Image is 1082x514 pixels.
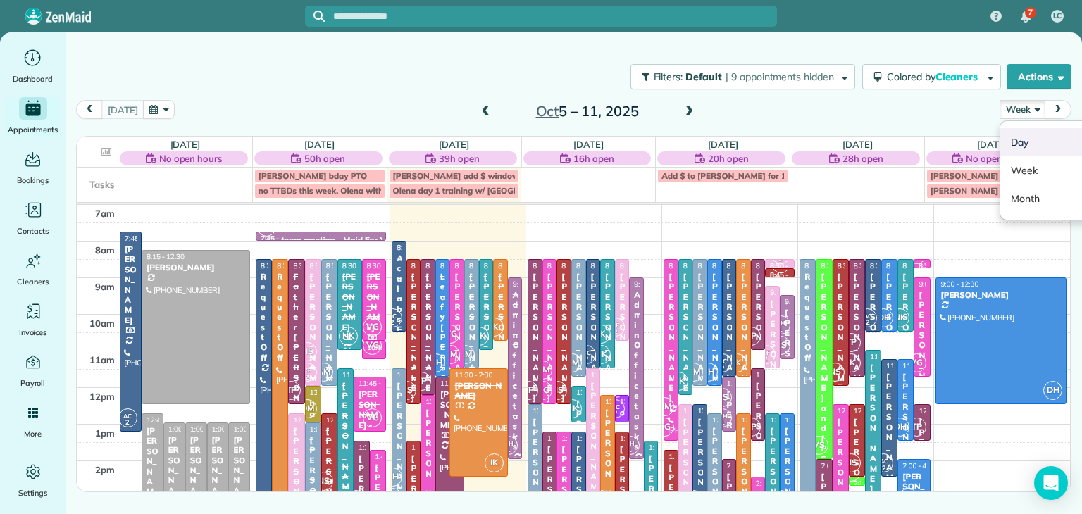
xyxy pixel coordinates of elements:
span: 9:00 - 2:00 [634,280,668,289]
span: OM [533,361,552,380]
span: 11:30 - 4:00 [397,370,435,380]
div: [PERSON_NAME] [869,363,877,494]
a: Appointments [6,97,60,137]
span: [PERSON_NAME] can work [931,185,1037,196]
span: 8:30 - 12:30 [293,261,331,270]
span: DH [699,363,718,382]
div: [PERSON_NAME] [755,381,761,513]
span: [PERSON_NAME] can do 1 AM job [931,170,1064,181]
a: [DATE] [170,139,201,150]
span: AC [880,457,888,465]
span: KF [762,349,770,356]
div: [PERSON_NAME] [740,272,747,403]
span: OM [441,345,460,364]
a: [DATE] [439,139,469,150]
span: 11:30 - 5:00 [591,370,629,380]
span: NK [563,399,582,418]
div: [PERSON_NAME] [769,299,776,430]
span: Appointments [8,123,58,137]
span: AM [314,363,333,382]
span: TP [347,490,366,509]
small: 2 [859,316,876,330]
div: [PERSON_NAME] [902,372,909,503]
small: 1 [772,323,790,337]
a: [DATE] [573,139,604,150]
span: Dashboard [13,72,53,86]
span: AC [611,403,620,410]
button: Colored byCleaners [862,64,1001,89]
span: 12:30 - 5:00 [533,406,571,415]
span: AC [583,349,591,356]
span: MH [776,319,785,327]
div: [PERSON_NAME] [869,272,877,403]
small: 2 [578,353,595,366]
span: 39h open [439,151,480,165]
span: 1:30 - 5:00 [649,443,683,452]
span: 1:00 - 4:30 [168,425,202,434]
span: 8:30 - 11:30 [454,261,492,270]
span: IK [485,453,504,472]
span: More [24,427,42,441]
span: 1:15 - 4:15 [620,434,654,443]
span: 1:15 - 4:15 [576,434,610,443]
span: 8:30 - 12:00 [697,261,735,270]
span: 8:30 - 2:00 [821,261,854,270]
span: MH [718,412,728,420]
span: IK [592,490,611,509]
a: Filters: Default | 9 appointments hidden [623,64,855,89]
span: 2:00 - 4:00 [902,461,936,470]
span: 8:00 - 10:30 [397,243,435,252]
div: [PERSON_NAME] [683,272,689,403]
small: 2 [607,325,624,339]
span: TP [519,381,538,400]
span: Default [685,70,723,83]
a: Cleaners [6,249,60,289]
span: 12:30 - 2:30 [854,406,892,415]
span: 8:30 - 12:15 [425,261,464,270]
a: [DATE] [842,139,873,150]
small: 2 [299,371,316,384]
span: 8:30 - 5:30 [277,261,311,270]
span: 12:45 - 4:45 [147,415,185,425]
span: 1:00 - 3:45 [212,425,246,434]
span: KF [304,366,311,374]
span: 1:45 - 5:15 [375,452,409,461]
span: 8:30 - 5:30 [804,261,838,270]
div: [PERSON_NAME] [755,272,761,403]
div: [PERSON_NAME] - World Team [358,389,382,460]
span: NS [713,388,732,407]
span: 11:45 - 4:45 [440,379,478,388]
span: TP [907,418,926,437]
span: 8:30 - 10:30 [870,261,908,270]
div: 7 unread notifications [1011,1,1040,32]
span: 8:30 - 11:00 [484,261,522,270]
span: NK [470,327,489,346]
span: OM [298,399,317,418]
span: NS [826,363,845,382]
div: [PERSON_NAME] [366,272,383,332]
div: [PERSON_NAME] [902,472,926,513]
span: KF [611,321,619,329]
div: [PERSON_NAME] [726,272,733,403]
button: Week [1000,100,1045,119]
span: VG [655,418,674,437]
div: Admin Office tasks [512,290,518,452]
span: 8:30 - 12:00 [310,261,348,270]
span: 12:45 - 3:00 [326,415,364,425]
span: No open hours [159,151,223,165]
span: 1:00 - 3:30 [233,425,267,434]
small: 2 [119,416,137,430]
span: AM [684,363,703,382]
span: NS [771,336,790,355]
span: NS [548,381,567,400]
span: 8:30 - 12:30 [547,261,585,270]
span: 8:15 - 12:30 [147,252,185,261]
div: [PERSON_NAME] [497,272,504,403]
span: 12:30 - 3:30 [697,406,735,415]
span: TP [282,381,301,400]
svg: Focus search [313,11,325,22]
span: 8:30 - 11:45 [854,261,892,270]
div: [PERSON_NAME] [902,272,909,403]
div: [PERSON_NAME] [454,272,460,403]
span: IK [592,325,611,344]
